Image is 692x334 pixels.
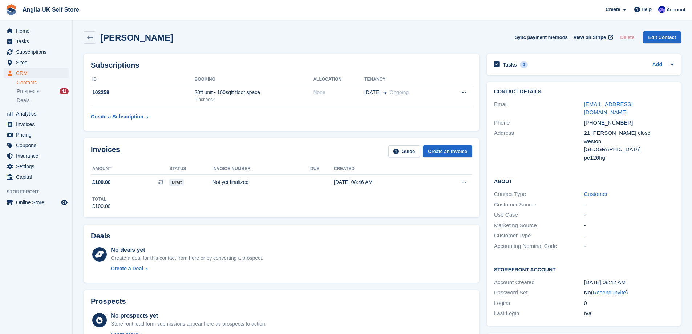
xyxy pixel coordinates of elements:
a: menu [4,36,69,47]
div: Create a Subscription [91,113,143,121]
a: Deals [17,97,69,104]
span: Sites [16,57,60,68]
span: Invoices [16,119,60,129]
div: No [584,289,674,297]
a: Create an Invoice [423,145,472,157]
span: Draft [169,179,184,186]
span: Prospects [17,88,39,95]
th: Tenancy [364,74,445,85]
span: Create [606,6,620,13]
a: Contacts [17,79,69,86]
div: Total [92,196,111,202]
a: Add [652,61,662,69]
span: Insurance [16,151,60,161]
div: Customer Source [494,201,584,209]
div: Last Login [494,309,584,318]
a: menu [4,161,69,172]
div: No prospects yet [111,311,266,320]
button: Delete [617,31,637,43]
a: menu [4,119,69,129]
h2: Contact Details [494,89,674,95]
a: menu [4,68,69,78]
div: Marketing Source [494,221,584,230]
span: View on Stripe [574,34,606,41]
h2: Storefront Account [494,266,674,273]
a: Resend Invite [593,289,626,295]
th: Created [334,163,433,175]
span: Help [642,6,652,13]
div: Account Created [494,278,584,287]
div: pe126hg [584,154,674,162]
span: ( ) [591,289,628,295]
span: Subscriptions [16,47,60,57]
div: Storefront lead form submissions appear here as prospects to action. [111,320,266,328]
a: menu [4,140,69,150]
div: [DATE] 08:46 AM [334,178,433,186]
div: Contact Type [494,190,584,198]
th: Booking [195,74,313,85]
span: Coupons [16,140,60,150]
a: menu [4,151,69,161]
h2: [PERSON_NAME] [100,33,173,43]
div: - [584,211,674,219]
span: Deals [17,97,30,104]
div: Phone [494,119,584,127]
div: - [584,232,674,240]
h2: About [494,177,674,185]
button: Sync payment methods [515,31,568,43]
span: £100.00 [92,178,111,186]
h2: Subscriptions [91,61,472,69]
span: Home [16,26,60,36]
a: [EMAIL_ADDRESS][DOMAIN_NAME] [584,101,633,116]
a: menu [4,109,69,119]
span: Capital [16,172,60,182]
div: Address [494,129,584,162]
div: Pinchbeck [195,96,313,103]
span: Ongoing [389,89,409,95]
span: Account [667,6,685,13]
div: - [584,201,674,209]
div: Not yet finalized [213,178,310,186]
div: 0 [520,61,528,68]
th: Allocation [313,74,364,85]
a: Prospects 41 [17,88,69,95]
span: Pricing [16,130,60,140]
h2: Prospects [91,297,126,306]
span: Analytics [16,109,60,119]
a: menu [4,57,69,68]
div: weston [584,137,674,146]
div: - [584,221,674,230]
a: menu [4,26,69,36]
div: Create a Deal [111,265,143,273]
div: 41 [60,88,69,94]
th: Amount [91,163,169,175]
th: Due [310,163,334,175]
div: Customer Type [494,232,584,240]
a: Edit Contact [643,31,681,43]
a: menu [4,130,69,140]
span: Online Store [16,197,60,208]
a: menu [4,197,69,208]
a: Create a Deal [111,265,263,273]
div: £100.00 [92,202,111,210]
div: Accounting Nominal Code [494,242,584,250]
div: Create a deal for this contact from here or by converting a prospect. [111,254,263,262]
div: 0 [584,299,674,307]
h2: Tasks [503,61,517,68]
img: Lewis Scotney [658,6,665,13]
span: CRM [16,68,60,78]
div: 20ft unit - 160sqft floor space [195,89,313,96]
a: Customer [584,191,608,197]
div: 102258 [91,89,195,96]
div: No deals yet [111,246,263,254]
div: [PHONE_NUMBER] [584,119,674,127]
h2: Deals [91,232,110,240]
span: Storefront [7,188,72,196]
div: Password Set [494,289,584,297]
span: [DATE] [364,89,380,96]
a: View on Stripe [571,31,615,43]
div: [GEOGRAPHIC_DATA] [584,145,674,154]
span: Settings [16,161,60,172]
div: - [584,242,674,250]
span: Tasks [16,36,60,47]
